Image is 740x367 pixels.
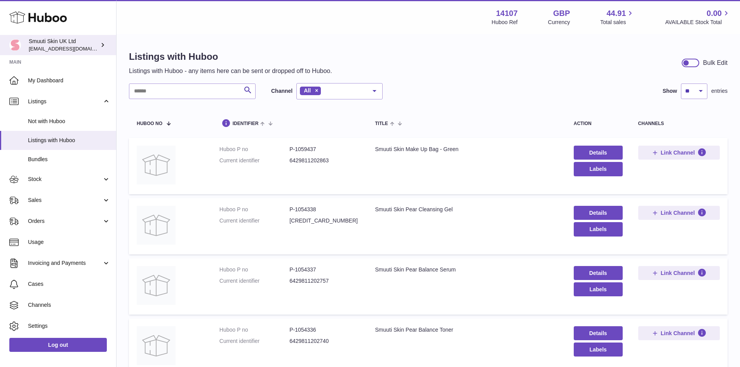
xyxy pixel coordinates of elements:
[711,87,728,95] span: entries
[574,282,623,296] button: Labels
[28,217,102,225] span: Orders
[574,146,623,160] a: Details
[219,337,289,345] dt: Current identifier
[219,266,289,273] dt: Huboo P no
[375,206,558,213] div: Smuuti Skin Pear Cleansing Gel
[271,87,293,95] label: Channel
[707,8,722,19] span: 0.00
[574,162,623,176] button: Labels
[289,206,359,213] dd: P-1054338
[137,266,176,305] img: Smuuti Skin Pear Balance Serum
[289,146,359,153] dd: P-1059437
[496,8,518,19] strong: 14107
[375,146,558,153] div: Smuuti Skin Make Up Bag - Green
[574,326,623,340] a: Details
[28,176,102,183] span: Stock
[574,206,623,220] a: Details
[638,206,720,220] button: Link Channel
[375,266,558,273] div: Smuuti Skin Pear Balance Serum
[638,266,720,280] button: Link Channel
[28,118,110,125] span: Not with Huboo
[289,337,359,345] dd: 6429811202740
[29,45,114,52] span: [EMAIL_ADDRESS][DOMAIN_NAME]
[137,206,176,245] img: Smuuti Skin Pear Cleansing Gel
[28,259,102,267] span: Invoicing and Payments
[574,121,623,126] div: action
[28,197,102,204] span: Sales
[665,8,731,26] a: 0.00 AVAILABLE Stock Total
[289,277,359,285] dd: 6429811202757
[137,326,176,365] img: Smuuti Skin Pear Balance Toner
[574,343,623,357] button: Labels
[492,19,518,26] div: Huboo Ref
[304,87,311,94] span: All
[219,326,289,334] dt: Huboo P no
[137,121,162,126] span: Huboo no
[638,121,720,126] div: channels
[219,277,289,285] dt: Current identifier
[219,217,289,224] dt: Current identifier
[28,156,110,163] span: Bundles
[289,217,359,224] dd: [CREDIT_CARD_NUMBER]
[289,157,359,164] dd: 6429811202863
[28,322,110,330] span: Settings
[28,77,110,84] span: My Dashboard
[600,8,635,26] a: 44.91 Total sales
[638,146,720,160] button: Link Channel
[661,270,695,277] span: Link Channel
[129,67,332,75] p: Listings with Huboo - any items here can be sent or dropped off to Huboo.
[661,149,695,156] span: Link Channel
[548,19,570,26] div: Currency
[638,326,720,340] button: Link Channel
[219,146,289,153] dt: Huboo P no
[28,98,102,105] span: Listings
[28,137,110,144] span: Listings with Huboo
[28,238,110,246] span: Usage
[28,280,110,288] span: Cases
[233,121,259,126] span: identifier
[553,8,570,19] strong: GBP
[665,19,731,26] span: AVAILABLE Stock Total
[375,326,558,334] div: Smuuti Skin Pear Balance Toner
[289,326,359,334] dd: P-1054336
[29,38,99,52] div: Smuuti Skin UK Ltd
[9,39,21,51] img: internalAdmin-14107@internal.huboo.com
[663,87,677,95] label: Show
[219,157,289,164] dt: Current identifier
[289,266,359,273] dd: P-1054337
[661,209,695,216] span: Link Channel
[574,222,623,236] button: Labels
[219,206,289,213] dt: Huboo P no
[661,330,695,337] span: Link Channel
[600,19,635,26] span: Total sales
[137,146,176,184] img: Smuuti Skin Make Up Bag - Green
[9,338,107,352] a: Log out
[574,266,623,280] a: Details
[703,59,728,67] div: Bulk Edit
[606,8,626,19] span: 44.91
[375,121,388,126] span: title
[28,301,110,309] span: Channels
[129,50,332,63] h1: Listings with Huboo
